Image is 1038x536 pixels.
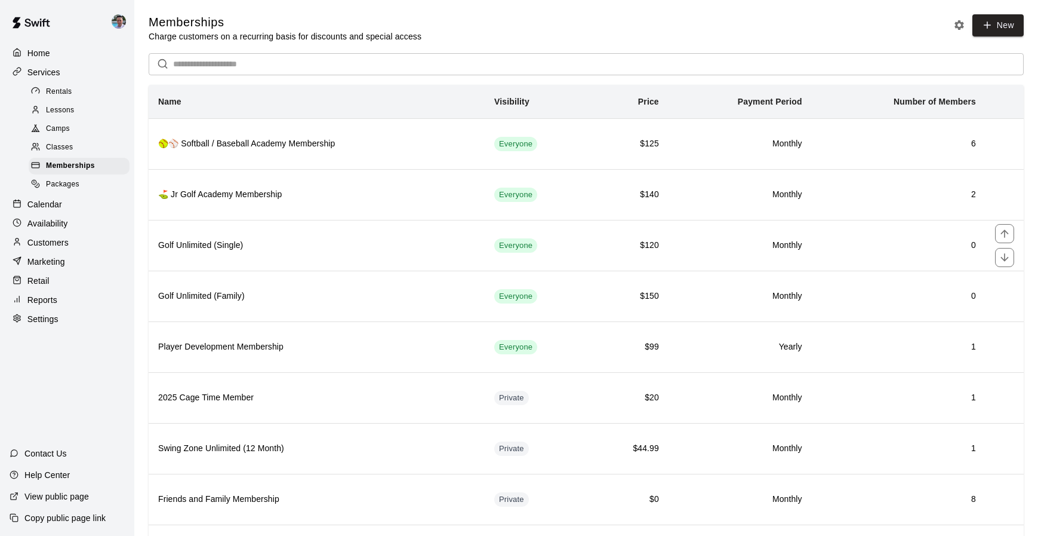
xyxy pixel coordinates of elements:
div: Memberships [29,158,130,174]
p: Help Center [24,469,70,481]
div: Ryan Goehring [109,10,134,33]
button: move item down [995,248,1014,267]
a: Home [10,44,125,62]
button: move item up [995,224,1014,243]
h6: $140 [601,188,659,201]
a: Memberships [29,157,134,176]
a: Packages [29,176,134,194]
span: Everyone [494,189,537,201]
div: Packages [29,176,130,193]
h6: 0 [821,239,976,252]
h6: Yearly [678,341,802,354]
h6: $150 [601,290,659,303]
a: Services [10,63,125,81]
span: Rentals [46,86,72,98]
div: This membership is visible to all customers [494,137,537,151]
span: Everyone [494,240,537,252]
p: Marketing [27,256,65,268]
a: Rentals [29,82,134,101]
h6: Monthly [678,442,802,455]
h6: Swing Zone Unlimited (12 Month) [158,442,475,455]
h6: $99 [601,341,659,354]
h6: 2 [821,188,976,201]
h6: 1 [821,391,976,405]
h5: Memberships [149,14,421,30]
span: Private [494,443,529,455]
span: Lessons [46,105,75,117]
span: Classes [46,142,73,154]
a: Calendar [10,195,125,213]
h6: Golf Unlimited (Family) [158,290,475,303]
h6: ⛳ Jr Golf Academy Membership [158,188,475,201]
span: Everyone [494,291,537,302]
div: Classes [29,139,130,156]
b: Name [158,97,181,106]
b: Payment Period [738,97,802,106]
h6: Monthly [678,188,802,201]
p: Copy public page link [24,512,106,524]
div: Availability [10,215,125,232]
h6: 8 [821,493,976,506]
h6: 🥎⚾ Softball / Baseball Academy Membership [158,137,475,151]
p: Reports [27,294,57,306]
span: Camps [46,123,70,135]
p: View public page [24,491,89,503]
h6: 0 [821,290,976,303]
span: Memberships [46,160,95,172]
h6: Monthly [678,137,802,151]
h6: Monthly [678,493,802,506]
p: Services [27,66,60,78]
a: New [972,14,1024,36]
a: Reports [10,291,125,309]
a: Camps [29,120,134,139]
a: Retail [10,272,125,290]
div: Lessons [29,102,130,119]
div: This membership is hidden from the memberships page [494,442,529,456]
p: Calendar [27,198,62,210]
p: Home [27,47,50,59]
div: This membership is visible to all customers [494,340,537,354]
h6: 1 [821,442,976,455]
b: Number of Members [894,97,976,106]
h6: Monthly [678,290,802,303]
h6: Player Development Membership [158,341,475,354]
a: Customers [10,234,125,252]
div: Camps [29,121,130,137]
a: Marketing [10,253,125,271]
h6: 1 [821,341,976,354]
span: Private [494,393,529,404]
a: Settings [10,310,125,328]
p: Availability [27,218,68,229]
h6: Friends and Family Membership [158,493,475,506]
h6: $20 [601,391,659,405]
h6: $0 [601,493,659,506]
span: Private [494,494,529,506]
h6: $120 [601,239,659,252]
p: Settings [27,313,58,325]
div: This membership is visible to all customers [494,238,537,253]
h6: $125 [601,137,659,151]
div: This membership is visible to all customers [494,289,537,304]
p: Contact Us [24,448,67,460]
img: Ryan Goehring [112,14,126,29]
p: Retail [27,275,50,287]
h6: $44.99 [601,442,659,455]
h6: Golf Unlimited (Single) [158,239,475,252]
div: This membership is hidden from the memberships page [494,391,529,405]
p: Charge customers on a recurring basis for discounts and special access [149,30,421,42]
button: Memberships settings [950,16,968,34]
span: Everyone [494,139,537,150]
b: Price [638,97,659,106]
div: This membership is visible to all customers [494,188,537,202]
h6: Monthly [678,239,802,252]
span: Everyone [494,342,537,353]
div: This membership is hidden from the memberships page [494,492,529,507]
h6: Monthly [678,391,802,405]
b: Visibility [494,97,529,106]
